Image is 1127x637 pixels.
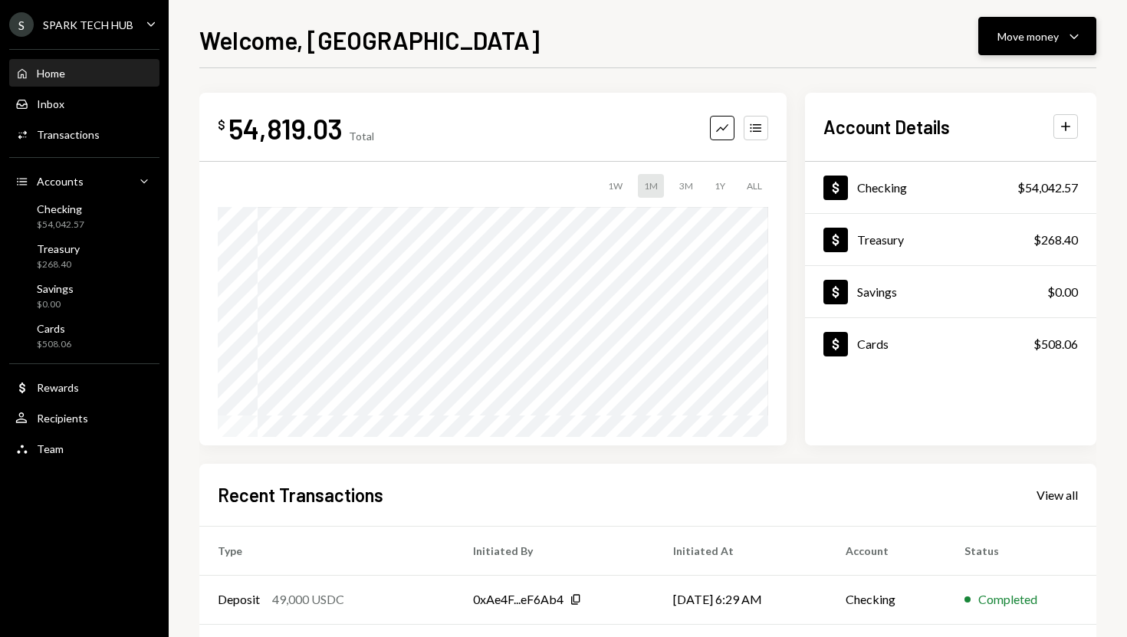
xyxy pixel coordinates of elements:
[37,242,80,255] div: Treasury
[805,214,1096,265] a: Treasury$268.40
[37,218,84,231] div: $54,042.57
[1037,488,1078,503] div: View all
[37,175,84,188] div: Accounts
[43,18,133,31] div: SPARK TECH HUB
[218,482,383,507] h2: Recent Transactions
[673,174,699,198] div: 3M
[9,198,159,235] a: Checking$54,042.57
[37,298,74,311] div: $0.00
[37,442,64,455] div: Team
[9,238,159,274] a: Treasury$268.40
[9,167,159,195] a: Accounts
[9,373,159,401] a: Rewards
[857,284,897,299] div: Savings
[473,590,563,609] div: 0xAe4F...eF6Ab4
[9,317,159,354] a: Cards$508.06
[1037,486,1078,503] a: View all
[655,575,827,624] td: [DATE] 6:29 AM
[37,282,74,295] div: Savings
[857,232,904,247] div: Treasury
[997,28,1059,44] div: Move money
[1047,283,1078,301] div: $0.00
[9,59,159,87] a: Home
[9,90,159,117] a: Inbox
[857,337,889,351] div: Cards
[978,590,1037,609] div: Completed
[741,174,768,198] div: ALL
[823,114,950,140] h2: Account Details
[827,575,946,624] td: Checking
[37,97,64,110] div: Inbox
[228,111,343,146] div: 54,819.03
[638,174,664,198] div: 1M
[1017,179,1078,197] div: $54,042.57
[805,318,1096,369] a: Cards$508.06
[1033,335,1078,353] div: $508.06
[827,526,946,575] th: Account
[946,526,1096,575] th: Status
[37,128,100,141] div: Transactions
[455,526,655,575] th: Initiated By
[37,202,84,215] div: Checking
[708,174,731,198] div: 1Y
[9,12,34,37] div: S
[978,17,1096,55] button: Move money
[9,404,159,432] a: Recipients
[9,277,159,314] a: Savings$0.00
[1033,231,1078,249] div: $268.40
[37,412,88,425] div: Recipients
[805,162,1096,213] a: Checking$54,042.57
[37,258,80,271] div: $268.40
[37,381,79,394] div: Rewards
[37,338,71,351] div: $508.06
[37,67,65,80] div: Home
[805,266,1096,317] a: Savings$0.00
[199,526,455,575] th: Type
[218,590,260,609] div: Deposit
[37,322,71,335] div: Cards
[9,120,159,148] a: Transactions
[602,174,629,198] div: 1W
[199,25,540,55] h1: Welcome, [GEOGRAPHIC_DATA]
[655,526,827,575] th: Initiated At
[9,435,159,462] a: Team
[857,180,907,195] div: Checking
[272,590,344,609] div: 49,000 USDC
[349,130,374,143] div: Total
[218,117,225,133] div: $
